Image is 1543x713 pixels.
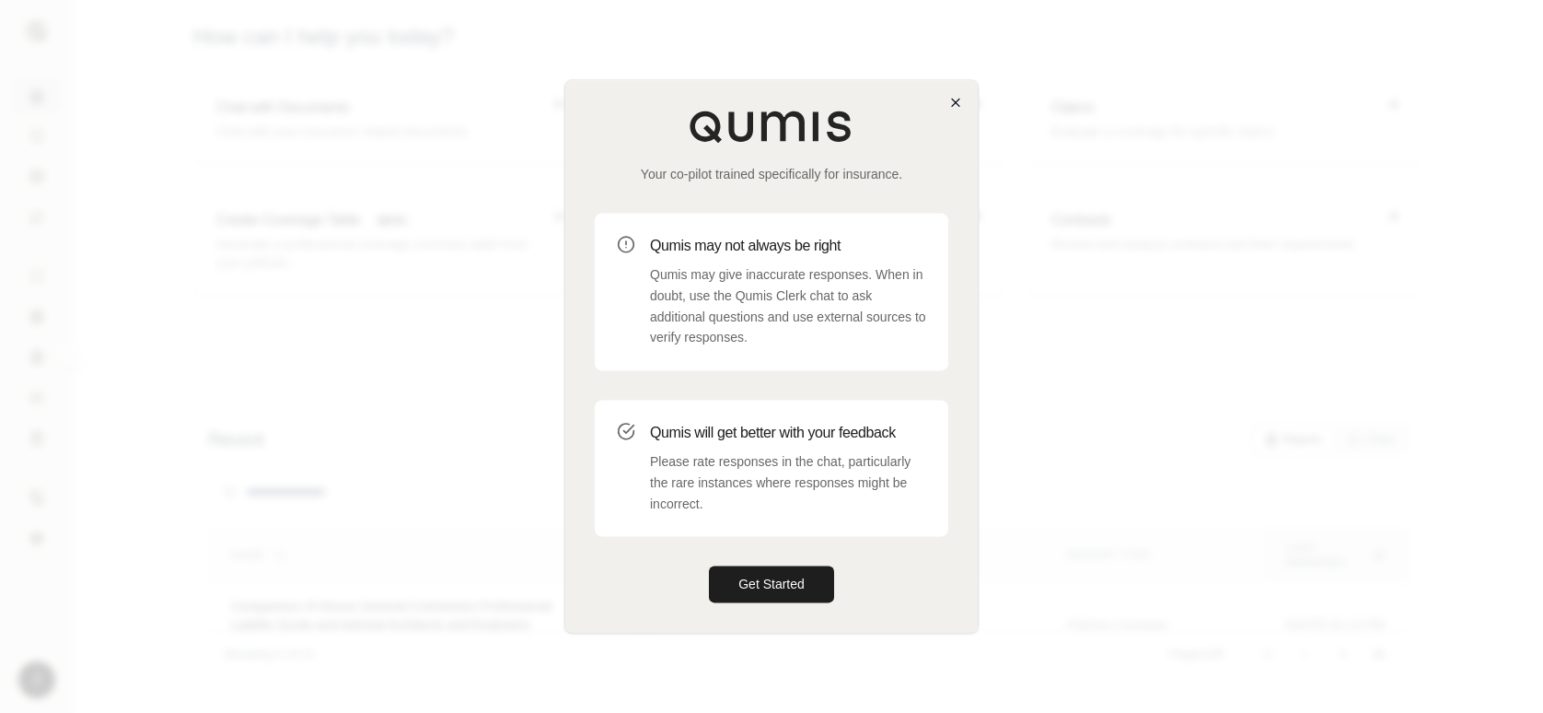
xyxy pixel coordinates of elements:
h3: Qumis will get better with your feedback [650,422,926,444]
img: Qumis Logo [689,110,854,143]
p: Please rate responses in the chat, particularly the rare instances where responses might be incor... [650,451,926,514]
p: Your co-pilot trained specifically for insurance. [595,165,948,183]
button: Get Started [709,567,834,603]
p: Qumis may give inaccurate responses. When in doubt, use the Qumis Clerk chat to ask additional qu... [650,264,926,348]
h3: Qumis may not always be right [650,235,926,257]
